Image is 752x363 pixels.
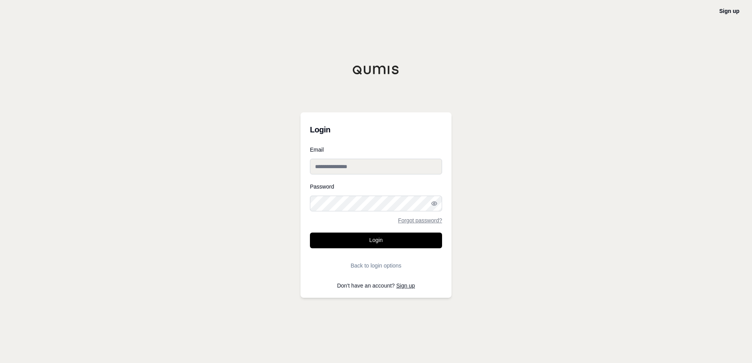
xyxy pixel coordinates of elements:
[310,233,442,248] button: Login
[310,147,442,152] label: Email
[310,122,442,137] h3: Login
[352,65,400,75] img: Qumis
[310,283,442,288] p: Don't have an account?
[310,258,442,273] button: Back to login options
[719,8,739,14] a: Sign up
[396,282,415,289] a: Sign up
[310,184,442,189] label: Password
[398,218,442,223] a: Forgot password?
